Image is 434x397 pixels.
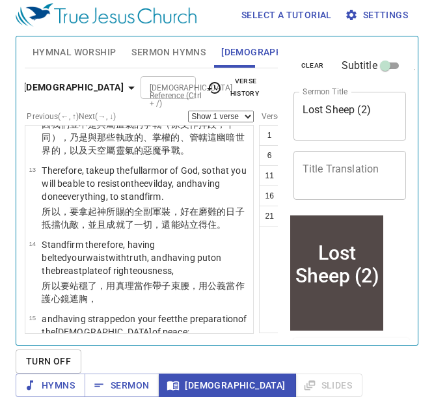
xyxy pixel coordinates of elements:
wg3756: 是 [42,119,244,156]
wg2532: having put [42,253,221,276]
button: 1 [259,125,280,146]
span: [DEMOGRAPHIC_DATA] [169,377,285,394]
wg4314: 血氣的爭戰（原文作摔跤 [42,119,244,156]
wg1722: truth [42,253,221,276]
label: Verse [259,113,281,120]
wg2716: everything [62,191,164,202]
p: Stand [42,238,249,277]
wg1722: 真理 [42,281,244,304]
wg353: up the [42,165,246,202]
wg2716: 一切 [134,219,226,230]
wg3588: with [42,253,221,276]
wg3754: 我們 [42,119,244,156]
wg3588: ; [187,327,189,337]
wg2476: firm. [144,191,164,202]
p: 所以 [42,205,249,231]
wg1849: 、管轄 [42,132,244,156]
wg537: , to stand [106,191,164,202]
wg225: , and [42,253,221,276]
button: clear [293,58,332,74]
wg2443: 在 [42,206,244,230]
wg3823: ；下同），乃是 [42,119,244,156]
wg2476: firm therefore [42,240,221,276]
textarea: Lost Sheep (2) [303,103,398,128]
wg5124: ，要拿起 [42,206,244,230]
wg3833: armor of God [42,165,246,202]
span: Sermon [95,377,149,394]
span: 15 [29,314,36,322]
span: Verse History [206,75,267,99]
wg5265: on your feet [42,314,247,337]
button: Turn Off [16,349,81,374]
iframe: from-child [288,213,385,333]
wg235: 與 [42,132,244,156]
wg3767: 要站穩了 [42,281,244,304]
p: Therefore [42,164,249,203]
wg1746: on the [42,253,221,276]
wg2254: 並不 [42,119,244,156]
wg1722: the [42,178,220,202]
button: Select a tutorial [236,3,337,27]
span: clear [301,60,324,72]
wg2250: , and [42,178,220,202]
wg3588: evil [42,178,220,202]
wg3767: , having belted [42,240,221,276]
wg4024: your [42,253,221,276]
p: and [42,312,249,338]
button: 21 [259,206,280,226]
wg2382: 遮胸， [70,294,97,304]
wg2076: 與屬 [42,119,244,156]
input: Type Bible Reference [144,80,170,95]
wg3588: [DEMOGRAPHIC_DATA] [55,327,189,337]
span: 13 [29,166,36,173]
wg3588: day [42,178,220,202]
wg2250: 抵擋 [42,219,226,230]
wg2888: 這 [42,132,244,156]
button: 16 [259,185,280,206]
wg225: 當作帶子束 [42,281,244,304]
wg2443: that you will be [42,165,246,202]
wg4314: 那些執政的 [42,132,244,156]
wg436: 仇敵，並且 [61,219,226,230]
span: Turn Off [26,353,71,370]
label: Previous (←, ↑) Next (→, ↓) [27,113,116,120]
span: Select a tutorial [241,7,332,23]
wg3751: ，用 [42,281,244,304]
wg3588: breastplate [55,266,174,276]
b: [DEMOGRAPHIC_DATA] [23,79,124,96]
span: Settings [347,7,408,23]
wg1722: 磨難的 [42,206,244,230]
wg4771: waist [42,253,221,276]
p: 所以 [42,279,249,305]
wg3588: , so [42,165,246,202]
wg3833: ，好 [42,206,244,230]
button: Verse History [198,74,275,101]
button: 6 [259,145,280,166]
wg2476: 。 [217,219,226,230]
wg4655: 世界 [42,132,244,156]
wg2032: 屬靈氣的 [106,145,189,156]
wg4190: 日子 [42,206,244,230]
wg746: 、掌權的 [42,132,244,156]
wg353: 神 [42,206,244,230]
wg4152: 惡魔 [143,145,189,156]
wg2532: 成就了 [106,219,226,230]
wg436: on [42,178,220,202]
img: True Jesus Church [16,3,197,27]
wg1223: , take [42,165,246,202]
wg4189: 爭戰。 [161,145,189,156]
wg4024: 腰 [42,281,244,304]
wg2532: having strapped [42,314,247,337]
span: 14 [29,240,36,247]
wg5127: 幽暗 [42,132,244,156]
p: 因 [42,118,249,157]
wg2316: 所賜的全副軍裝 [42,206,244,230]
button: [DEMOGRAPHIC_DATA] [25,75,138,100]
wg2382: of righteousness [103,266,174,276]
span: Hymns [26,377,75,394]
wg1746: 公義 [42,281,244,304]
button: Settings [342,3,413,27]
wg3588: , [172,266,174,276]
